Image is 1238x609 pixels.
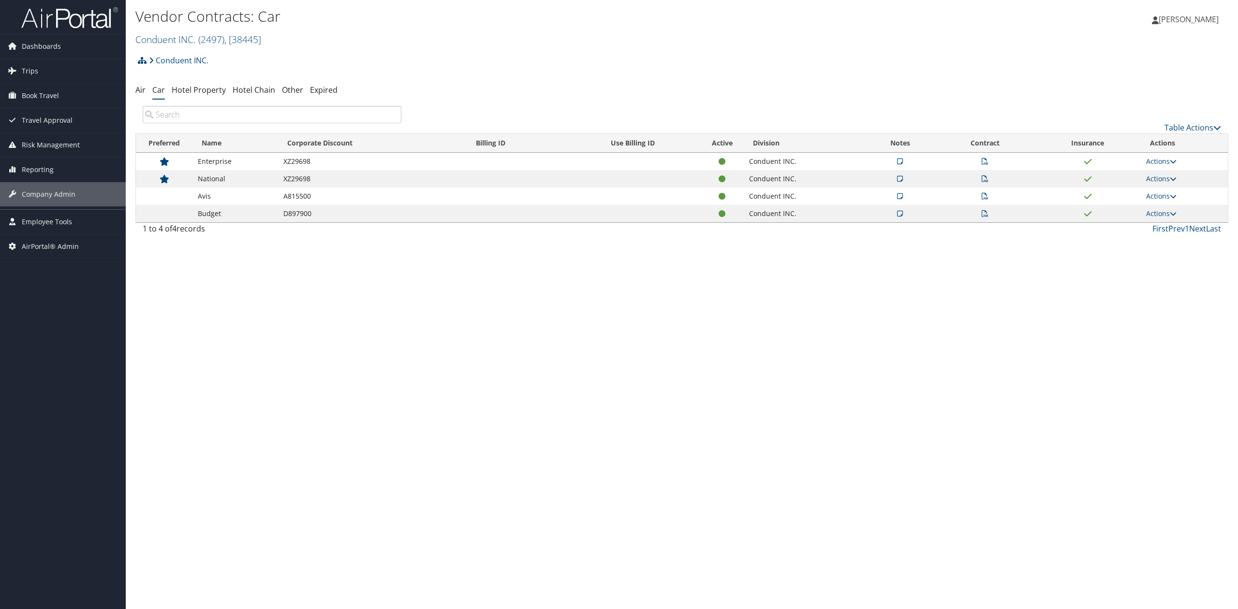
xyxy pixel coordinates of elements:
[22,34,61,58] span: Dashboards
[744,153,863,170] td: Conduent INC.
[198,33,224,46] span: ( 2497 )
[135,85,146,95] a: Air
[193,205,279,222] td: Budget
[279,188,467,205] td: A815500
[1146,209,1177,218] a: Actions
[279,134,467,153] th: Corporate Discount: activate to sort column ascending
[22,210,72,234] span: Employee Tools
[1146,174,1177,183] a: Actions
[937,134,1034,153] th: Contract: activate to sort column ascending
[700,134,744,153] th: Active: activate to sort column ascending
[193,188,279,205] td: Avis
[172,223,177,234] span: 4
[193,134,279,153] th: Name: activate to sort column ascending
[1185,223,1189,234] a: 1
[22,108,73,132] span: Travel Approval
[172,85,226,95] a: Hotel Property
[1034,134,1142,153] th: Insurance: activate to sort column ascending
[566,134,700,153] th: Use Billing ID: activate to sort column ascending
[279,205,467,222] td: D897900
[22,182,75,206] span: Company Admin
[1168,223,1185,234] a: Prev
[22,234,79,259] span: AirPortal® Admin
[1189,223,1206,234] a: Next
[135,6,864,27] h1: Vendor Contracts: Car
[1152,223,1168,234] a: First
[1152,5,1228,34] a: [PERSON_NAME]
[22,158,54,182] span: Reporting
[1146,157,1177,166] a: Actions
[744,134,863,153] th: Division: activate to sort column ascending
[136,134,193,153] th: Preferred: activate to sort column ascending
[152,85,165,95] a: Car
[310,85,338,95] a: Expired
[22,133,80,157] span: Risk Management
[1206,223,1221,234] a: Last
[143,223,401,239] div: 1 to 4 of records
[279,153,467,170] td: XZ29698
[224,33,261,46] span: , [ 38445 ]
[864,134,937,153] th: Notes: activate to sort column ascending
[233,85,275,95] a: Hotel Chain
[135,33,261,46] a: Conduent INC.
[744,188,863,205] td: Conduent INC.
[1146,191,1177,201] a: Actions
[744,205,863,222] td: Conduent INC.
[22,84,59,108] span: Book Travel
[467,134,566,153] th: Billing ID: activate to sort column ascending
[744,170,863,188] td: Conduent INC.
[22,59,38,83] span: Trips
[149,51,208,70] a: Conduent INC.
[279,170,467,188] td: XZ29698
[193,153,279,170] td: Enterprise
[143,106,401,123] input: Search
[193,170,279,188] td: National
[282,85,303,95] a: Other
[1141,134,1228,153] th: Actions
[1159,14,1219,25] span: [PERSON_NAME]
[21,6,118,29] img: airportal-logo.png
[1164,122,1221,133] a: Table Actions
